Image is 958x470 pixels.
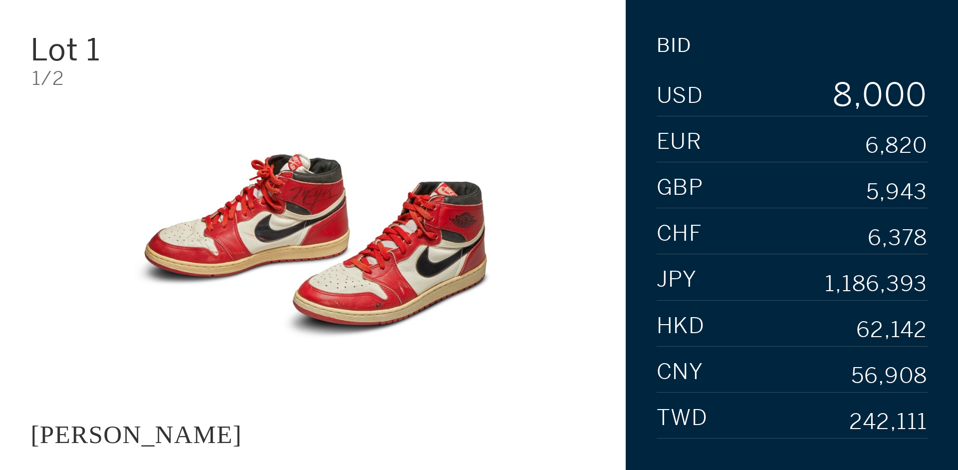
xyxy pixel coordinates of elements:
[32,69,595,88] div: 1/2
[657,315,705,337] span: HKD
[865,135,928,157] div: 6,820
[100,103,526,388] img: JACQUES MAJORELLE
[657,85,704,107] span: USD
[30,34,219,65] div: Lot 1
[906,79,928,111] div: 0
[657,223,703,245] span: CHF
[657,407,708,429] span: TWD
[866,181,928,203] div: 5,943
[884,79,906,111] div: 0
[657,177,704,199] span: GBP
[851,366,928,388] div: 56,908
[849,412,928,434] div: 242,111
[868,227,928,249] div: 6,378
[825,273,928,295] div: 1,186,393
[831,111,853,143] div: 9
[862,79,884,111] div: 0
[657,269,697,291] span: JPY
[657,36,692,55] div: Bid
[657,361,704,383] span: CNY
[856,319,928,341] div: 62,142
[30,420,241,449] div: [PERSON_NAME]
[831,79,853,111] div: 8
[657,131,702,153] span: EUR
